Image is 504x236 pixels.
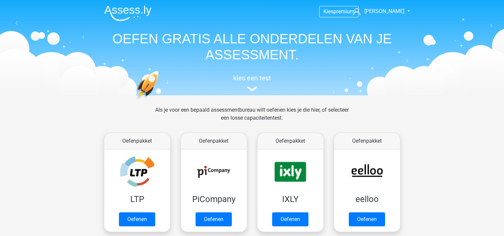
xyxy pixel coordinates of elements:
a: Oefenen [272,212,308,226]
a: kies een test [99,74,405,92]
span: Kies [323,8,333,15]
div: Als je voor een bepaald assessmentbureau wilt oefenen kies je die hier, of selecteer een losse ca... [150,106,354,130]
span: premium [333,8,354,15]
img: Assessly [104,5,152,21]
a: Kiespremium [319,7,358,16]
h1: OEFEN GRATIS ALLE ONDERDELEN VAN JE ASSESSMENT. [99,31,405,63]
span: [PERSON_NAME] [364,8,404,14]
img: assessment [247,86,257,91]
img: oefenen [136,71,185,131]
a: Oefenen [349,212,385,226]
a: Oefenen [119,212,155,226]
h5: kies een test [99,74,405,82]
a: Oefenen [196,212,232,226]
a: [PERSON_NAME] [350,7,405,15]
